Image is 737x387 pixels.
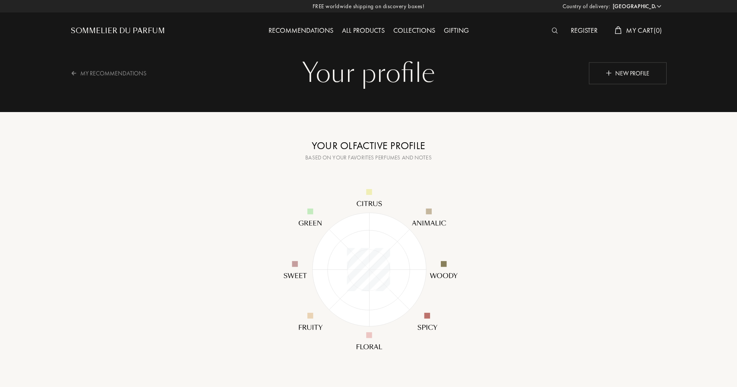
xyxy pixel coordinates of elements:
[261,138,477,153] div: Your olfactive profile
[615,26,622,34] img: cart_white.svg
[563,2,610,11] span: Country of delivery:
[71,62,158,84] div: My Recommendations
[389,26,440,35] a: Collections
[77,56,660,91] div: Your profile
[626,26,662,35] span: My Cart ( 0 )
[606,70,612,76] img: plus_icn_w.png
[264,26,338,35] a: Recommendations
[265,166,472,373] img: radar_desktop_en.svg
[440,26,473,35] a: Gifting
[656,3,662,9] img: arrow_w.png
[566,26,602,35] a: Register
[261,153,477,162] div: Based on your favorites perfumes and notes
[71,26,165,36] a: Sommelier du Parfum
[552,28,558,34] img: search_icn_white.svg
[589,62,667,84] div: New profile
[389,25,440,37] div: Collections
[338,26,389,35] a: All products
[264,25,338,37] div: Recommendations
[71,70,77,76] img: arrow_big_left.png
[440,25,473,37] div: Gifting
[338,25,389,37] div: All products
[566,25,602,37] div: Register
